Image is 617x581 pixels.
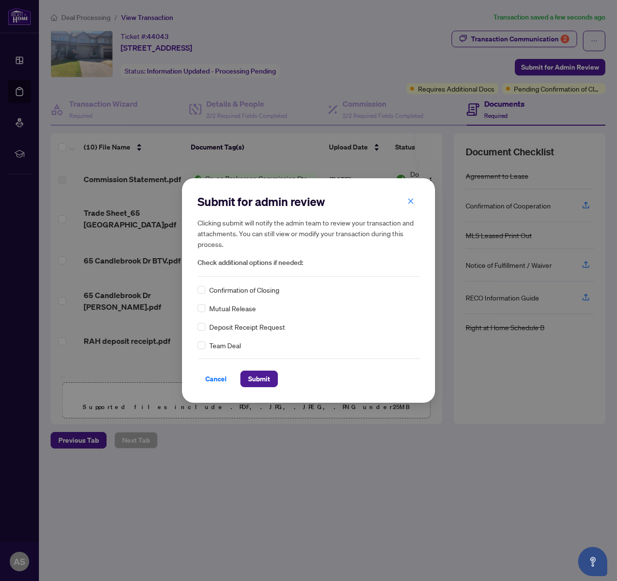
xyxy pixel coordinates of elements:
[578,547,607,576] button: Open asap
[209,303,256,314] span: Mutual Release
[205,371,227,387] span: Cancel
[198,217,419,249] h5: Clicking submit will notify the admin team to review your transaction and attachments. You can st...
[209,340,241,351] span: Team Deal
[407,198,414,205] span: close
[240,371,278,387] button: Submit
[248,371,270,387] span: Submit
[198,257,419,268] span: Check additional options if needed:
[209,321,285,332] span: Deposit Receipt Request
[198,371,235,387] button: Cancel
[198,194,419,209] h2: Submit for admin review
[209,284,279,295] span: Confirmation of Closing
